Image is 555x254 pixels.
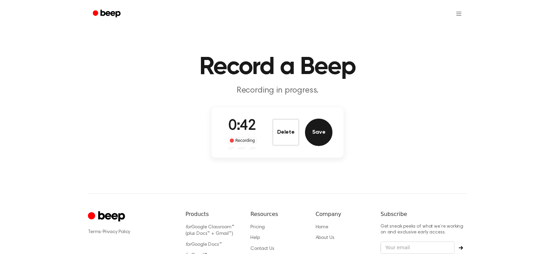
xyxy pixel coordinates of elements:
h6: Resources [250,210,304,218]
a: forGoogle Docs™ [185,242,222,247]
a: forGoogle Classroom™ (plus Docs™ + Gmail™) [185,225,234,237]
i: for [185,225,191,230]
a: Terms [88,230,101,234]
div: · [88,229,174,235]
p: Recording in progress. [146,85,409,96]
div: Recording [228,137,257,144]
h6: Subscribe [381,210,467,218]
button: Delete Audio Record [272,119,299,146]
i: for [185,242,191,247]
a: Beep [88,7,127,21]
p: Get sneak peeks of what we’re working on and exclusive early access. [381,224,467,236]
h6: Products [185,210,239,218]
span: 0:42 [228,119,256,133]
h6: Company [316,210,370,218]
a: About Us [316,235,335,240]
button: Open menu [451,5,467,22]
button: Save Audio Record [305,119,332,146]
h1: Record a Beep [102,55,453,80]
a: Privacy Policy [103,230,131,234]
a: Pricing [250,225,265,230]
a: Help [250,235,260,240]
a: Contact Us [250,246,274,251]
a: Cruip [88,210,127,223]
button: Subscribe [455,246,467,250]
a: Home [316,225,328,230]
